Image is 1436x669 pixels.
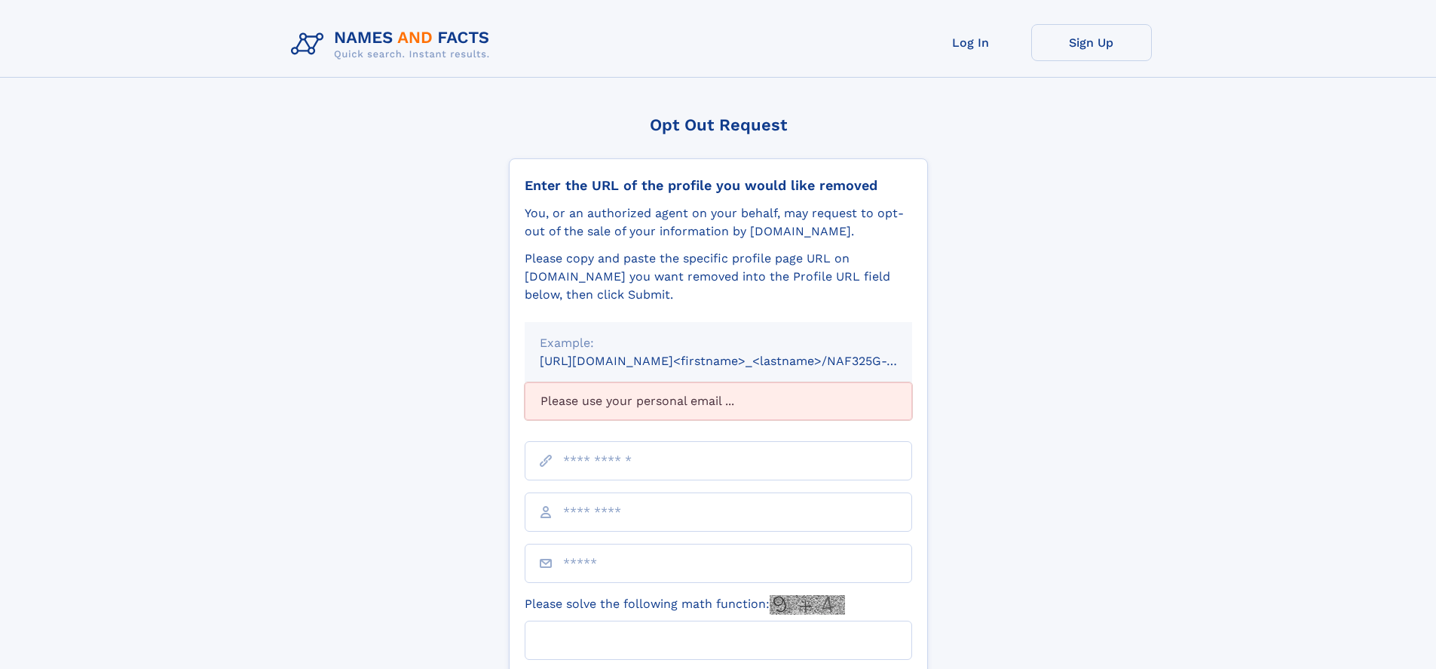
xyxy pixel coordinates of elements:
div: Enter the URL of the profile you would like removed [525,177,912,194]
div: Please copy and paste the specific profile page URL on [DOMAIN_NAME] you want removed into the Pr... [525,250,912,304]
div: Opt Out Request [509,115,928,134]
div: Please use your personal email ... [525,382,912,420]
label: Please solve the following math function: [525,595,845,615]
a: Sign Up [1031,24,1152,61]
small: [URL][DOMAIN_NAME]<firstname>_<lastname>/NAF325G-xxxxxxxx [540,354,941,368]
img: Logo Names and Facts [285,24,502,65]
a: Log In [911,24,1031,61]
div: You, or an authorized agent on your behalf, may request to opt-out of the sale of your informatio... [525,204,912,241]
div: Example: [540,334,897,352]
